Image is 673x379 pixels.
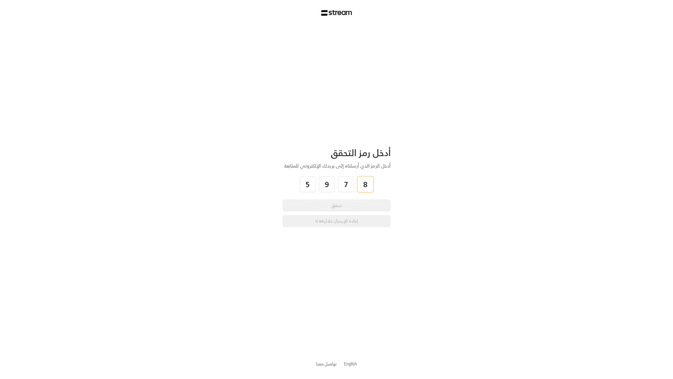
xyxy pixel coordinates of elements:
a: English [344,358,357,369]
div: أدخل الرمز الذي أرسلناه إلى بريدك الإلكتروني للمتابعة [282,162,391,169]
div: أدخل رمز التحقق [282,147,391,159]
img: Stream Logo [321,10,352,16]
a: تواصل معنا [316,360,337,368]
